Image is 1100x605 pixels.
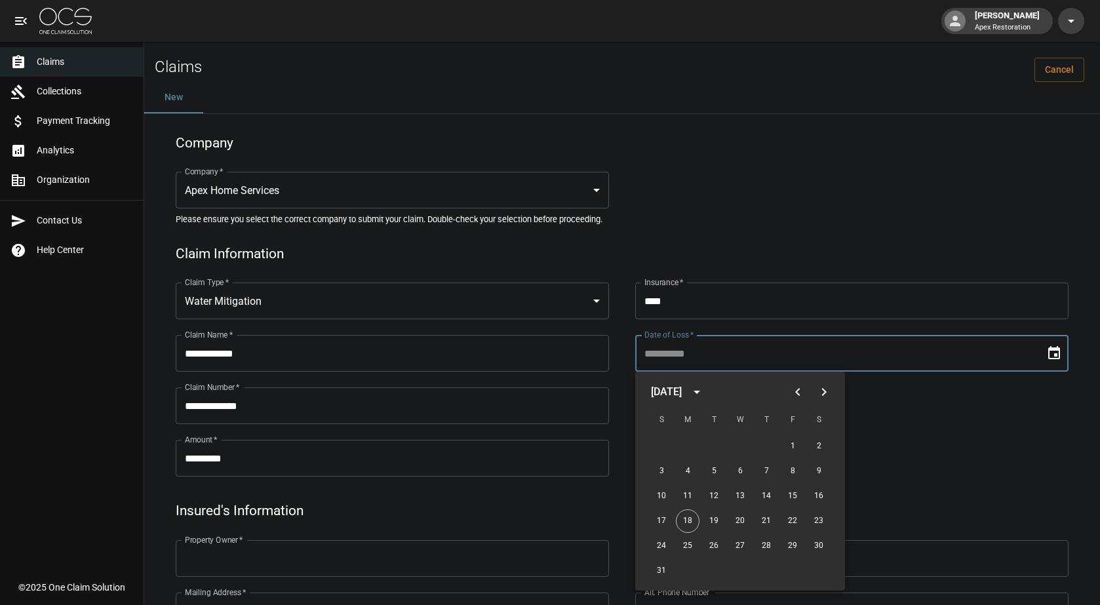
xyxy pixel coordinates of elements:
[185,277,229,288] label: Claim Type
[650,484,673,508] button: 10
[1041,340,1067,366] button: Choose date
[155,58,202,77] h2: Claims
[185,434,218,445] label: Amount
[37,173,133,187] span: Organization
[702,407,726,433] span: Tuesday
[702,459,726,483] button: 5
[37,55,133,69] span: Claims
[807,435,831,458] button: 2
[37,214,133,227] span: Contact Us
[686,381,708,403] button: calendar view is open, switch to year view
[807,534,831,558] button: 30
[785,379,811,405] button: Previous month
[650,407,673,433] span: Sunday
[650,509,673,533] button: 17
[676,534,699,558] button: 25
[728,407,752,433] span: Wednesday
[37,243,133,257] span: Help Center
[781,459,804,483] button: 8
[755,534,778,558] button: 28
[807,407,831,433] span: Saturday
[728,484,752,508] button: 13
[781,407,804,433] span: Friday
[676,407,699,433] span: Monday
[781,484,804,508] button: 15
[37,144,133,157] span: Analytics
[650,559,673,583] button: 31
[975,22,1040,33] p: Apex Restoration
[18,581,125,594] div: © 2025 One Claim Solution
[144,82,1100,113] div: dynamic tabs
[176,214,1069,225] h5: Please ensure you select the correct company to submit your claim. Double-check your selection be...
[650,459,673,483] button: 3
[37,85,133,98] span: Collections
[144,82,203,113] button: New
[185,166,224,177] label: Company
[644,587,709,598] label: Alt. Phone Number
[781,435,804,458] button: 1
[185,329,233,340] label: Claim Name
[807,484,831,508] button: 16
[185,381,239,393] label: Claim Number
[37,114,133,128] span: Payment Tracking
[728,509,752,533] button: 20
[39,8,92,34] img: ocs-logo-white-transparent.png
[781,534,804,558] button: 29
[676,484,699,508] button: 11
[176,283,609,319] div: Water Mitigation
[728,534,752,558] button: 27
[970,9,1045,33] div: [PERSON_NAME]
[755,459,778,483] button: 7
[644,277,683,288] label: Insurance
[676,509,699,533] button: 18
[728,459,752,483] button: 6
[781,509,804,533] button: 22
[807,509,831,533] button: 23
[702,484,726,508] button: 12
[644,329,694,340] label: Date of Loss
[676,459,699,483] button: 4
[651,384,682,400] div: [DATE]
[811,379,837,405] button: Next month
[1034,58,1084,82] a: Cancel
[755,484,778,508] button: 14
[185,534,243,545] label: Property Owner
[702,509,726,533] button: 19
[755,407,778,433] span: Thursday
[185,587,246,598] label: Mailing Address
[755,509,778,533] button: 21
[807,459,831,483] button: 9
[650,534,673,558] button: 24
[8,8,34,34] button: open drawer
[176,172,609,208] div: Apex Home Services
[702,534,726,558] button: 26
